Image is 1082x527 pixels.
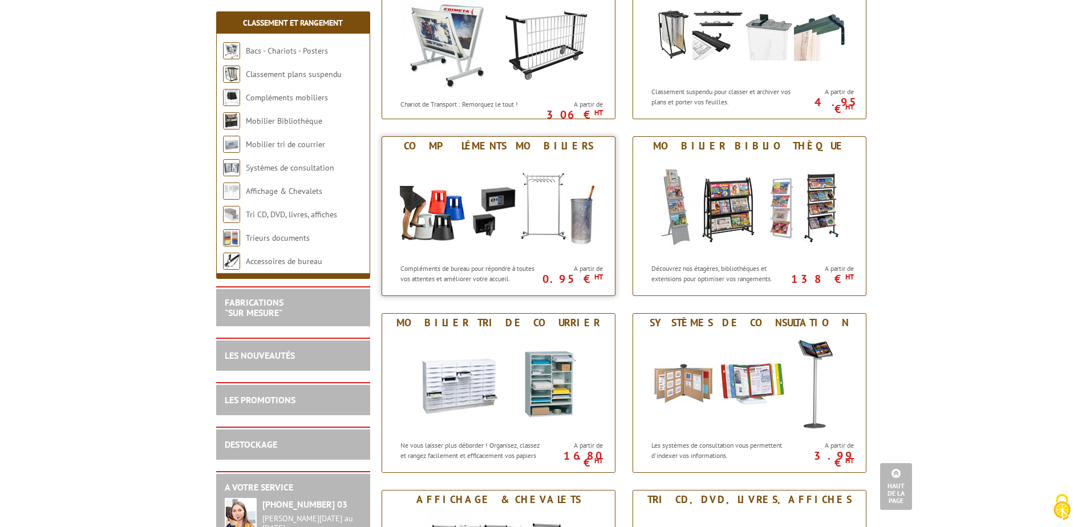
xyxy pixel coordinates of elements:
[223,253,240,270] img: Accessoires de bureau
[796,264,854,273] span: A partir de
[393,155,604,258] img: Compléments mobiliers
[594,108,603,117] sup: HT
[651,87,793,106] p: Classement suspendu pour classer et archiver vos plans et porter vos feuilles.
[400,263,542,283] p: Compléments de bureau pour répondre à toutes vos attentes et améliorer votre accueil.
[246,233,310,243] a: Trieurs documents
[636,317,863,329] div: Systèmes de consultation
[223,42,240,59] img: Bacs - Chariots - Posters
[790,99,854,112] p: 4.95 €
[633,313,866,473] a: Systèmes de consultation Systèmes de consultation Les systèmes de consultation vous permettent d'...
[382,136,615,296] a: Compléments mobiliers Compléments mobiliers Compléments de bureau pour répondre à toutes vos atte...
[225,350,295,361] a: LES NOUVEAUTÉS
[385,317,612,329] div: Mobilier tri de courrier
[225,483,362,493] h2: A votre service
[385,493,612,506] div: Affichage & Chevalets
[636,493,863,506] div: Tri CD, DVD, livres, affiches
[225,394,295,406] a: LES PROMOTIONS
[262,498,347,510] strong: [PHONE_NUMBER] 03
[539,275,603,282] p: 0.95 €
[1042,488,1082,527] button: Cookies (fenêtre modale)
[223,89,240,106] img: Compléments mobiliers
[594,456,603,465] sup: HT
[246,186,322,196] a: Affichage & Chevalets
[880,463,912,510] a: Haut de la page
[790,452,854,466] p: 3.99 €
[845,456,854,465] sup: HT
[796,87,854,96] span: A partir de
[225,297,283,318] a: FABRICATIONS"Sur Mesure"
[594,272,603,282] sup: HT
[223,183,240,200] img: Affichage & Chevalets
[393,332,604,435] img: Mobilier tri de courrier
[246,92,328,103] a: Compléments mobiliers
[246,46,328,56] a: Bacs - Chariots - Posters
[1048,493,1076,521] img: Cookies (fenêtre modale)
[246,116,322,126] a: Mobilier Bibliothèque
[246,69,342,79] a: Classement plans suspendu
[796,441,854,450] span: A partir de
[644,155,855,258] img: Mobilier Bibliothèque
[225,439,277,450] a: DESTOCKAGE
[243,18,343,28] a: Classement et Rangement
[545,264,603,273] span: A partir de
[636,140,863,152] div: Mobilier Bibliothèque
[545,100,603,109] span: A partir de
[223,159,240,176] img: Systèmes de consultation
[223,112,240,129] img: Mobilier Bibliothèque
[651,440,793,460] p: Les systèmes de consultation vous permettent d'indexer vos informations.
[400,99,542,109] p: Chariot de Transport : Remorquez le tout !
[400,440,542,469] p: Ne vous laisser plus déborder ! Organisez, classez et rangez facilement et efficacement vos papie...
[539,452,603,466] p: 16.80 €
[539,111,603,118] p: 306 €
[223,206,240,223] img: Tri CD, DVD, livres, affiches
[246,256,322,266] a: Accessoires de bureau
[246,163,334,173] a: Systèmes de consultation
[633,136,866,296] a: Mobilier Bibliothèque Mobilier Bibliothèque Découvrez nos étagères, bibliothèques et extensions p...
[246,209,337,220] a: Tri CD, DVD, livres, affiches
[790,275,854,282] p: 138 €
[223,229,240,246] img: Trieurs documents
[845,102,854,112] sup: HT
[644,332,855,435] img: Systèmes de consultation
[382,313,615,473] a: Mobilier tri de courrier Mobilier tri de courrier Ne vous laisser plus déborder ! Organisez, clas...
[385,140,612,152] div: Compléments mobiliers
[651,263,793,283] p: Découvrez nos étagères, bibliothèques et extensions pour optimiser vos rangements.
[223,136,240,153] img: Mobilier tri de courrier
[246,139,325,149] a: Mobilier tri de courrier
[545,441,603,450] span: A partir de
[845,272,854,282] sup: HT
[223,66,240,83] img: Classement plans suspendu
